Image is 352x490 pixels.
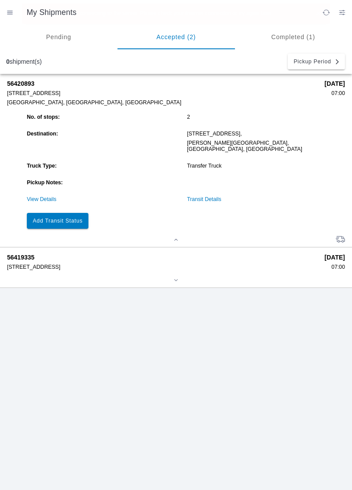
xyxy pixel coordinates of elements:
[187,196,221,202] a: Transit Details
[325,264,345,270] div: 07:00
[117,25,235,49] ion-segment-button: Accepted (2)
[7,80,319,87] strong: 56420893
[6,58,42,65] div: shipment(s)
[7,90,319,96] div: [STREET_ADDRESS]
[325,90,345,96] div: 07:00
[27,131,58,137] strong: Destination:
[27,163,57,169] strong: Truck Type:
[293,59,331,64] span: Pickup Period
[27,114,60,120] strong: No. of stops:
[185,112,345,122] ion-col: 2
[187,131,343,137] div: [STREET_ADDRESS],
[325,80,345,87] strong: [DATE]
[27,179,63,186] strong: Pickup Notes:
[7,264,319,270] div: [STREET_ADDRESS]
[185,161,345,171] ion-col: Transfer Truck
[27,196,56,202] a: View Details
[235,25,352,49] ion-segment-button: Completed (1)
[7,99,319,106] div: [GEOGRAPHIC_DATA], [GEOGRAPHIC_DATA], [GEOGRAPHIC_DATA]
[187,140,343,152] div: [PERSON_NAME][GEOGRAPHIC_DATA], [GEOGRAPHIC_DATA], [GEOGRAPHIC_DATA]
[6,58,10,65] b: 0
[27,213,88,229] ion-button: Add Transit Status
[325,254,345,261] strong: [DATE]
[18,8,318,17] ion-title: My Shipments
[7,254,319,261] strong: 56419335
